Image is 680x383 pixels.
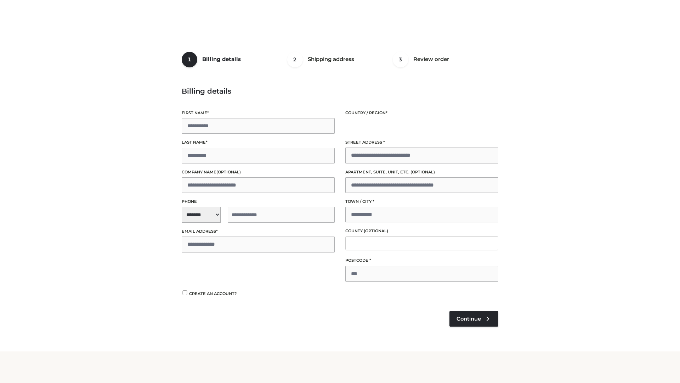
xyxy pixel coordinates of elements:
[410,170,435,174] span: (optional)
[182,110,335,116] label: First name
[364,228,388,233] span: (optional)
[345,198,498,205] label: Town / City
[182,228,335,235] label: Email address
[345,169,498,176] label: Apartment, suite, unit, etc.
[182,87,498,95] h3: Billing details
[182,169,335,176] label: Company name
[182,290,188,295] input: Create an account?
[182,198,335,205] label: Phone
[345,228,498,234] label: County
[182,139,335,146] label: Last name
[216,170,241,174] span: (optional)
[345,110,498,116] label: Country / Region
[345,257,498,264] label: Postcode
[189,291,237,296] span: Create an account?
[457,316,481,322] span: Continue
[345,139,498,146] label: Street address
[449,311,498,327] a: Continue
